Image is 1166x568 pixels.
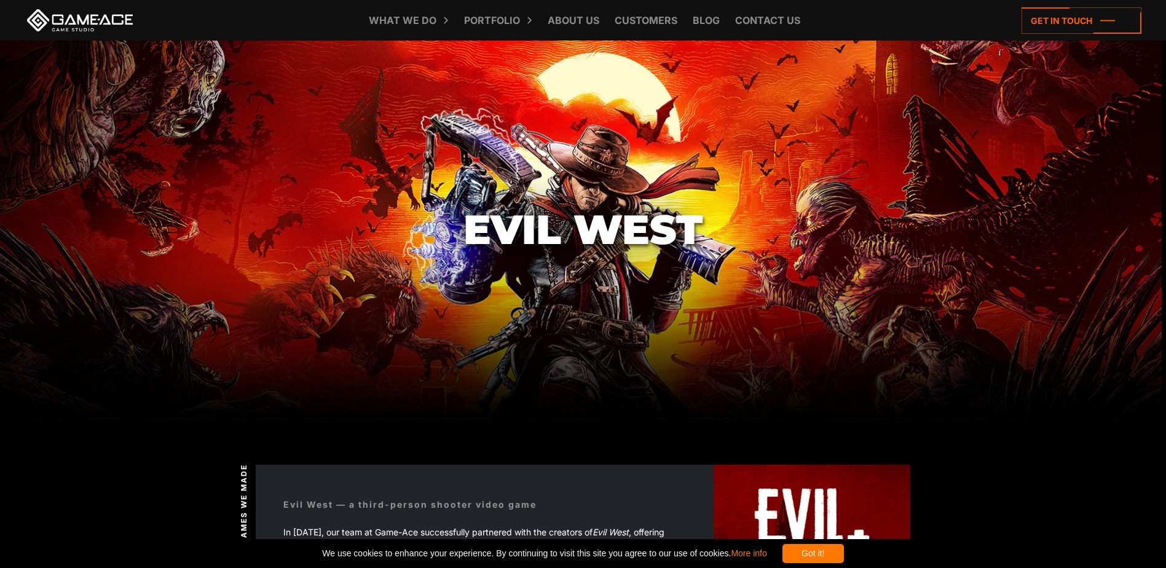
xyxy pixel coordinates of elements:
[593,527,629,537] em: Evil West
[463,207,703,252] h1: Evil West
[283,498,537,511] div: Evil West — a third-person shooter video game
[1022,7,1141,34] a: Get in touch
[238,464,250,545] span: Games we made
[322,544,766,563] span: We use cookies to enhance your experience. By continuing to visit this site you agree to our use ...
[782,544,844,563] div: Got it!
[731,548,766,558] a: More info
